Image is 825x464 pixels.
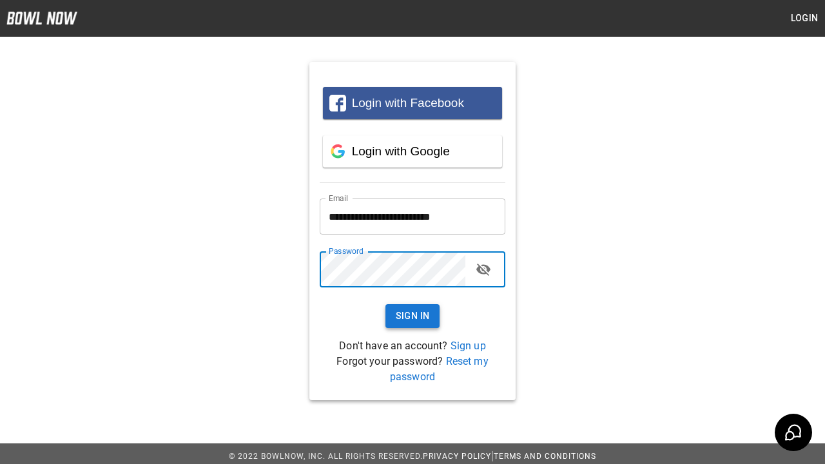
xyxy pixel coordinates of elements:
button: Sign In [385,304,440,328]
button: Login [784,6,825,30]
p: Don't have an account? [320,338,505,354]
p: Forgot your password? [320,354,505,385]
button: toggle password visibility [471,256,496,282]
a: Reset my password [390,355,489,383]
button: Login with Facebook [323,87,502,119]
button: Login with Google [323,135,502,168]
a: Privacy Policy [423,452,491,461]
span: Login with Facebook [352,96,464,110]
a: Terms and Conditions [494,452,596,461]
span: Login with Google [352,144,450,158]
img: logo [6,12,77,24]
span: © 2022 BowlNow, Inc. All Rights Reserved. [229,452,423,461]
a: Sign up [451,340,486,352]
